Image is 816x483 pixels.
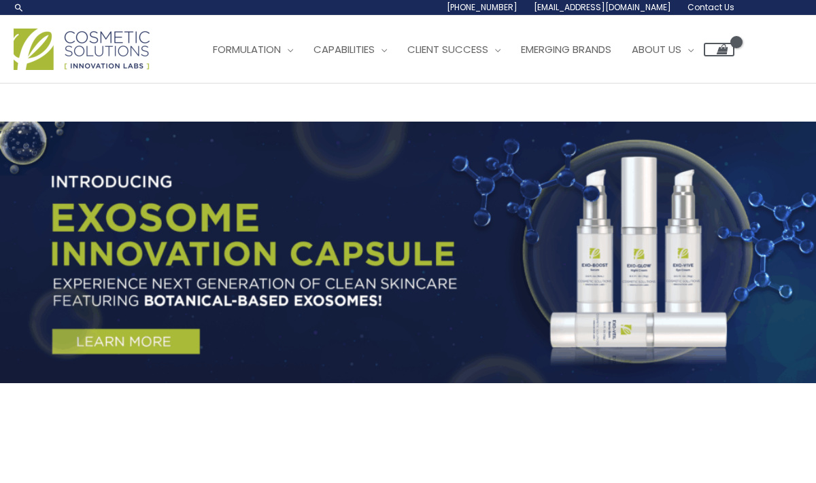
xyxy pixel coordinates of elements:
[213,42,281,56] span: Formulation
[407,42,488,56] span: Client Success
[632,42,681,56] span: About Us
[303,29,397,70] a: Capabilities
[511,29,622,70] a: Emerging Brands
[313,42,375,56] span: Capabilities
[704,43,734,56] a: View Shopping Cart, empty
[447,1,517,13] span: [PHONE_NUMBER]
[534,1,671,13] span: [EMAIL_ADDRESS][DOMAIN_NAME]
[203,29,303,70] a: Formulation
[397,29,511,70] a: Client Success
[521,42,611,56] span: Emerging Brands
[622,29,704,70] a: About Us
[192,29,734,70] nav: Site Navigation
[14,29,150,70] img: Cosmetic Solutions Logo
[14,2,24,13] a: Search icon link
[687,1,734,13] span: Contact Us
